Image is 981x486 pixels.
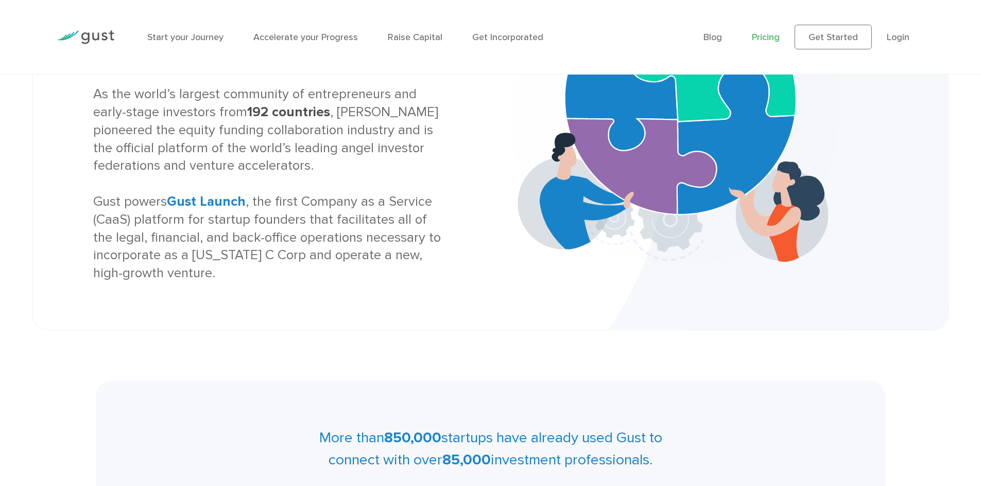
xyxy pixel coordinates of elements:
[384,429,441,446] strong: 850,000
[167,193,246,209] a: Gust Launch
[703,32,722,43] a: Blog
[795,25,872,49] a: Get Started
[887,32,909,43] a: Login
[57,30,114,44] img: Gust Logo
[247,104,330,120] strong: 192 countries
[752,32,780,43] a: Pricing
[253,32,358,43] a: Accelerate your Progress
[442,451,491,469] strong: 85,000
[388,32,442,43] a: Raise Capital
[472,32,543,43] a: Get Incorporated
[147,32,223,43] a: Start your Journey
[121,427,860,471] p: More than startups have already used Gust to connect with over investment professionals.
[93,85,449,282] div: As the world’s largest community of entrepreneurs and early-stage investors from , [PERSON_NAME] ...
